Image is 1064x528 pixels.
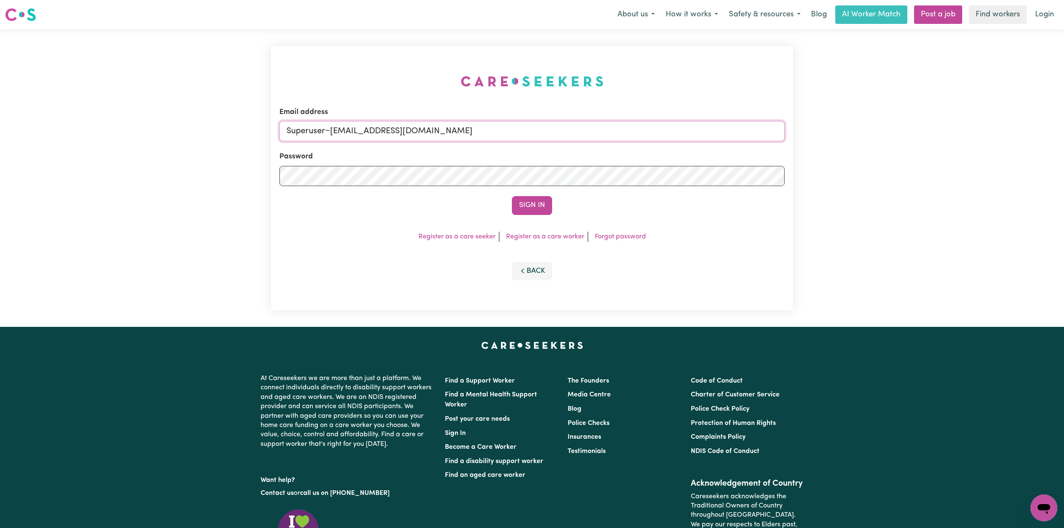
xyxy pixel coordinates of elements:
a: Blog [806,5,832,24]
a: Forgot password [595,233,646,240]
a: Careseekers logo [5,5,36,24]
a: Register as a care seeker [418,233,496,240]
a: Find a disability support worker [445,458,543,465]
label: Email address [279,107,328,118]
a: Charter of Customer Service [691,391,780,398]
a: Police Checks [568,420,609,427]
img: Careseekers logo [5,7,36,22]
a: Blog [568,406,581,412]
a: Find workers [969,5,1027,24]
button: Sign In [512,196,552,215]
a: Post a job [914,5,962,24]
a: Login [1030,5,1059,24]
input: Email address [279,121,785,141]
a: Sign In [445,430,466,437]
button: Safety & resources [723,6,806,23]
a: Find a Mental Health Support Worker [445,391,537,408]
a: Contact us [261,490,294,497]
a: Police Check Policy [691,406,749,412]
a: Complaints Policy [691,434,746,440]
a: Protection of Human Rights [691,420,776,427]
a: Post your care needs [445,416,510,422]
a: Find a Support Worker [445,378,515,384]
iframe: Button to launch messaging window [1030,494,1057,521]
a: Code of Conduct [691,378,743,384]
p: At Careseekers we are more than just a platform. We connect individuals directly to disability su... [261,370,435,452]
a: Careseekers home page [481,342,583,349]
a: Media Centre [568,391,611,398]
a: Insurances [568,434,601,440]
p: or [261,485,435,501]
p: Want help? [261,472,435,485]
button: About us [612,6,660,23]
h2: Acknowledgement of Country [691,479,803,489]
a: The Founders [568,378,609,384]
button: Back [512,262,552,280]
a: Register as a care worker [506,233,584,240]
a: Become a Care Worker [445,444,517,450]
a: AI Worker Match [835,5,907,24]
a: NDIS Code of Conduct [691,448,759,455]
label: Password [279,151,313,162]
a: call us on [PHONE_NUMBER] [300,490,390,497]
a: Testimonials [568,448,606,455]
a: Find an aged care worker [445,472,525,479]
button: How it works [660,6,723,23]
